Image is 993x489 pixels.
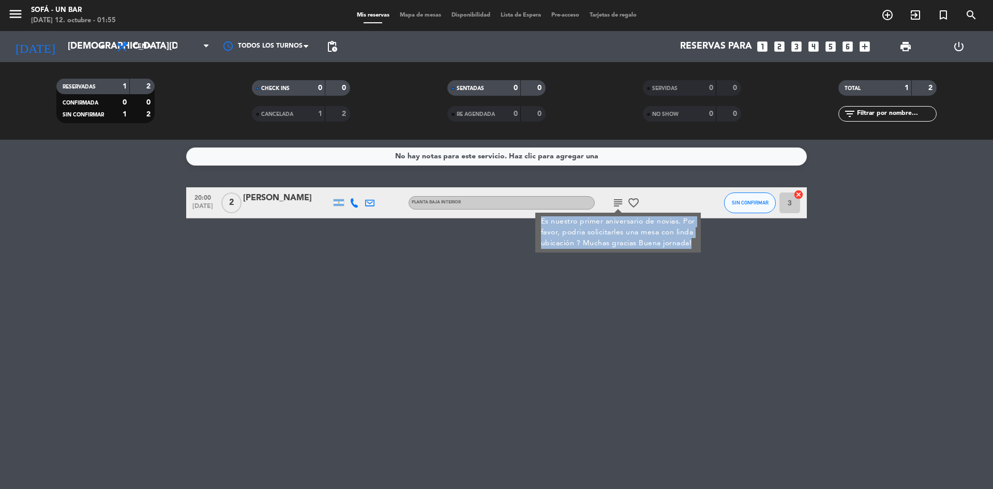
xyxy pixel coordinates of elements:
i: favorite_border [627,197,640,209]
strong: 0 [733,110,739,117]
i: [DATE] [8,35,63,58]
i: add_box [858,40,871,53]
i: search [965,9,977,21]
span: SERVIDAS [652,86,678,91]
strong: 0 [123,99,127,106]
i: power_settings_new [953,40,965,53]
span: 2 [221,192,242,213]
span: Cena [133,43,152,50]
i: turned_in_not [937,9,950,21]
div: LOG OUT [932,31,985,62]
span: SIN CONFIRMAR [63,112,104,117]
strong: 1 [123,83,127,90]
span: RESERVADAS [63,84,96,90]
span: NO SHOW [652,112,679,117]
strong: 0 [709,110,713,117]
strong: 2 [146,83,153,90]
strong: 1 [905,84,909,92]
input: Filtrar por nombre... [856,108,936,120]
strong: 0 [514,110,518,117]
i: looks_two [773,40,786,53]
i: looks_4 [807,40,820,53]
span: SIN CONFIRMAR [732,200,769,205]
i: menu [8,6,23,22]
span: TOTAL [845,86,861,91]
i: looks_5 [824,40,837,53]
div: Es nuestro primer aniversario de novias. Por favor, podria solicitarles una mesa con linda ubicac... [541,216,696,249]
span: Mapa de mesas [395,12,446,18]
i: looks_one [756,40,769,53]
i: subject [612,197,624,209]
strong: 0 [537,110,544,117]
i: cancel [793,189,804,200]
i: exit_to_app [909,9,922,21]
span: [DATE] [190,203,216,215]
i: add_circle_outline [881,9,894,21]
span: CONFIRMADA [63,100,98,106]
strong: 0 [342,84,348,92]
i: looks_3 [790,40,803,53]
strong: 0 [146,99,153,106]
i: looks_6 [841,40,854,53]
div: [PERSON_NAME] [243,191,331,205]
span: Tarjetas de regalo [584,12,642,18]
span: 20:00 [190,191,216,203]
strong: 0 [537,84,544,92]
i: filter_list [844,108,856,120]
strong: 0 [733,84,739,92]
span: RE AGENDADA [457,112,495,117]
span: Disponibilidad [446,12,495,18]
i: arrow_drop_down [96,40,109,53]
button: menu [8,6,23,25]
strong: 2 [928,84,935,92]
strong: 0 [318,84,322,92]
span: SENTADAS [457,86,484,91]
span: Lista de Espera [495,12,546,18]
strong: 2 [342,110,348,117]
span: CHECK INS [261,86,290,91]
div: No hay notas para este servicio. Haz clic para agregar una [395,151,598,162]
span: CANCELADA [261,112,293,117]
div: SOFÁ - un bar [31,5,116,16]
strong: 0 [514,84,518,92]
span: Pre-acceso [546,12,584,18]
span: Reservas para [680,41,752,52]
strong: 1 [123,111,127,118]
button: SIN CONFIRMAR [724,192,776,213]
span: Mis reservas [352,12,395,18]
span: print [899,40,912,53]
strong: 2 [146,111,153,118]
span: PLANTA BAJA INTERIOR [412,200,461,204]
span: pending_actions [326,40,338,53]
strong: 0 [709,84,713,92]
strong: 1 [318,110,322,117]
div: [DATE] 12. octubre - 01:55 [31,16,116,26]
